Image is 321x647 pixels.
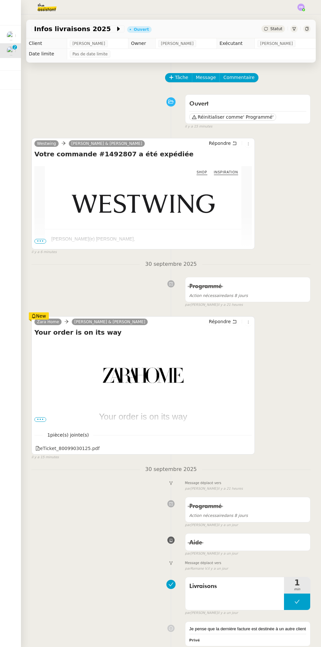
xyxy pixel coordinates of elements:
button: Message [192,73,220,82]
button: Commentaire [219,73,258,82]
p: 2 [13,45,16,51]
span: [PERSON_NAME] [161,40,194,47]
span: il y a un jour [208,566,228,572]
span: par [185,486,191,492]
span: Répondre [209,318,231,325]
button: Répondre [207,140,239,147]
span: Infos livraisons 2025 [34,26,115,32]
span: Aide [189,540,202,546]
img: svg [297,4,305,11]
a: Shop [197,170,207,174]
div: Ouvert [134,28,149,31]
td: Client [26,38,67,49]
span: Ouvert [189,101,209,107]
span: Message déplacé vers [185,560,221,566]
h4: Your order is on its way [34,328,252,337]
span: Message déplacé vers [185,480,221,486]
span: ••• [34,417,46,422]
a: Inspiration [214,170,238,174]
span: par [185,610,191,616]
span: par [185,522,191,528]
div: New [29,312,49,320]
b: Privé [189,638,200,642]
div: Your order is on its way [37,412,250,421]
span: il y a 6 minutes [31,249,57,255]
a: [PERSON_NAME] & [PERSON_NAME] [72,319,148,325]
span: [PERSON_NAME] [260,40,293,47]
a: Westwing [34,141,59,147]
span: Commentaire [223,74,255,81]
td: Order no. [37,426,250,433]
small: [PERSON_NAME] [185,551,238,557]
span: par [185,551,191,557]
td: Exécutant [217,38,255,49]
span: il y a un jour [217,610,238,616]
td: [PERSON_NAME](e) [PERSON_NAME], [51,229,235,242]
span: min [284,587,310,592]
span: il y a 21 heures [217,302,243,308]
span: il y a 15 minutes [31,455,59,460]
span: Répondre [209,140,231,147]
div: Je pense que la dernière facture est destinée à un autre client [189,626,306,632]
img: users%2FME7CwGhkVpexbSaUxoFyX6OhGQk2%2Favatar%2Fe146a5d2-1708-490f-af4b-78e736222863 [7,31,16,40]
span: Programmé [189,503,222,509]
span: il y a 21 heures [217,486,243,492]
button: Répondre [207,318,239,325]
span: Réinitialiser comme [198,114,243,120]
span: Statut [270,27,282,31]
span: ' Programmé' [243,114,274,120]
span: Action nécessaire [189,293,224,298]
a: Zara Home [34,319,62,325]
span: il y a un jour [217,522,238,528]
span: Pas de date limite [72,51,108,57]
td: Un article de votre commande [51,242,235,276]
small: [PERSON_NAME] [185,610,238,616]
small: Romane V. [185,566,228,572]
span: par [185,566,191,572]
span: 1 [284,579,310,587]
h4: Votre commande #1492807 a été expédiée [34,149,252,159]
img: Westwing [61,183,225,224]
td: Date limite [26,49,67,59]
span: dans 8 jours [189,513,248,518]
span: il y a 15 minutes [185,124,213,129]
small: [PERSON_NAME] [185,302,243,308]
span: 30 septembre 2025 [140,465,202,474]
span: Livraisons [189,581,280,591]
td: Owner [128,38,156,49]
div: eTicket_80099030125.pdf [35,445,100,452]
span: 30 septembre 2025 [140,260,202,269]
span: Action nécessaire [189,513,224,518]
span: Programmé [189,284,222,289]
span: Tâche [175,74,188,81]
span: 1 [43,431,93,439]
span: Message [196,74,216,81]
a: [PERSON_NAME] & [PERSON_NAME] [69,141,145,147]
nz-badge-sup: 2 [12,45,17,49]
span: par [185,302,191,308]
button: Tâche [165,73,192,82]
span: pièce(s) jointe(s) [50,432,89,438]
small: [PERSON_NAME] [185,522,238,528]
img: logo [86,357,200,394]
span: il y a un jour [217,551,238,557]
span: dans 8 jours [189,293,248,298]
span: [PERSON_NAME] [72,40,105,47]
button: Réinitialiser comme' Programmé' [189,113,276,121]
small: [PERSON_NAME] [185,486,243,492]
img: users%2FfjlNmCTkLiVoA3HQjY3GA5JXGxb2%2Favatar%2Fstarofservice_97480retdsc0392.png [7,46,16,55]
span: ••• [34,239,46,244]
